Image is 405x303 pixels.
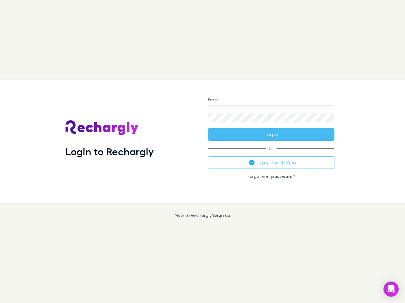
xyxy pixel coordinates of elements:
a: Sign up [214,212,230,218]
div: Open Intercom Messenger [383,282,399,297]
p: Forgot your ? [208,174,334,179]
img: Rechargly's Logo [65,120,139,135]
button: Log in [208,128,334,141]
p: New to Rechargly? [175,213,231,218]
img: Xero's logo [249,160,255,165]
h1: Login to Rechargly [65,146,154,157]
button: Log in with Xero [208,156,334,169]
a: password [271,174,293,179]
